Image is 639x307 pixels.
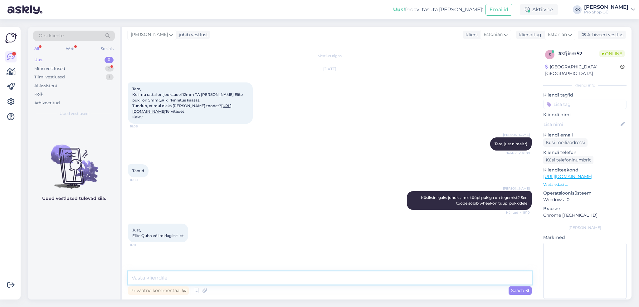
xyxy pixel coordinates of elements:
div: Web [65,45,76,53]
div: [DATE] [128,66,532,72]
span: [PERSON_NAME] [503,186,530,191]
div: 0 [105,57,114,63]
img: No chats [28,133,120,190]
div: Arhiveeri vestlus [578,31,626,39]
div: Socials [100,45,115,53]
p: Märkmed [543,234,627,241]
div: [PERSON_NAME] [543,225,627,230]
a: [PERSON_NAME]Pro Shop OÜ [584,5,635,15]
div: Klient [463,32,478,38]
span: Online [599,50,625,57]
input: Lisa tag [543,100,627,109]
span: s [549,52,551,57]
div: 1 [106,74,114,80]
span: [PERSON_NAME] [503,132,530,137]
span: 16:11 [130,243,153,247]
p: Brauser [543,205,627,212]
span: Just, Elite Qubo või midagi sellist [132,228,184,238]
p: Uued vestlused tulevad siia. [42,195,106,202]
p: Operatsioonisüsteem [543,190,627,196]
span: Saada [511,288,529,293]
div: AI Assistent [34,83,57,89]
span: 16:08 [130,124,153,129]
span: Nähtud ✓ 16:10 [506,210,530,215]
b: Uus! [393,7,405,12]
span: 16:09 [130,178,153,182]
span: Estonian [548,31,567,38]
a: [URL][DOMAIN_NAME] [543,174,592,179]
div: Klienditugi [516,32,543,38]
p: Kliendi nimi [543,111,627,118]
div: Küsi telefoninumbrit [543,156,593,164]
span: Tere, Kui mu rattal on jooksudel 12mm TA [PERSON_NAME] Elite pukil on 5mmQR kiirkinnitus kaasas. ... [132,87,244,119]
div: Pro Shop OÜ [584,10,628,15]
div: [PERSON_NAME] [584,5,628,10]
div: Minu vestlused [34,66,65,72]
div: 2 [105,66,114,72]
div: [GEOGRAPHIC_DATA], [GEOGRAPHIC_DATA] [545,64,620,77]
p: Vaata edasi ... [543,182,627,187]
span: Otsi kliente [39,32,64,39]
div: Proovi tasuta [PERSON_NAME]: [393,6,483,13]
div: KK [573,5,582,14]
div: Arhiveeritud [34,100,60,106]
p: Kliendi telefon [543,149,627,156]
span: Tänud [132,168,144,173]
p: Klienditeekond [543,167,627,173]
div: Privaatne kommentaar [128,286,189,295]
p: Kliendi tag'id [543,92,627,98]
div: Küsi meiliaadressi [543,138,588,147]
p: Chrome [TECHNICAL_ID] [543,212,627,219]
div: Tiimi vestlused [34,74,65,80]
span: Tere, just nimelt :) [495,141,527,146]
div: All [33,45,40,53]
span: [PERSON_NAME] [131,31,168,38]
p: Windows 10 [543,196,627,203]
div: Kliendi info [543,82,627,88]
img: Askly Logo [5,32,17,44]
button: Emailid [485,4,512,16]
p: Kliendi email [543,132,627,138]
div: Aktiivne [520,4,558,15]
input: Lisa nimi [544,121,619,128]
div: # sfjirm52 [558,50,599,57]
span: Küsiksin igaks juhuks, mis tüüpi pukiga on tegemist? See toode sobib wheel-on tüüpi pukkidele [421,195,528,205]
span: Nähtud ✓ 16:09 [505,151,530,156]
div: juhib vestlust [176,32,208,38]
div: Uus [34,57,42,63]
span: Uued vestlused [60,111,89,116]
div: Kõik [34,91,43,97]
span: Estonian [484,31,503,38]
div: Vestlus algas [128,53,532,59]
